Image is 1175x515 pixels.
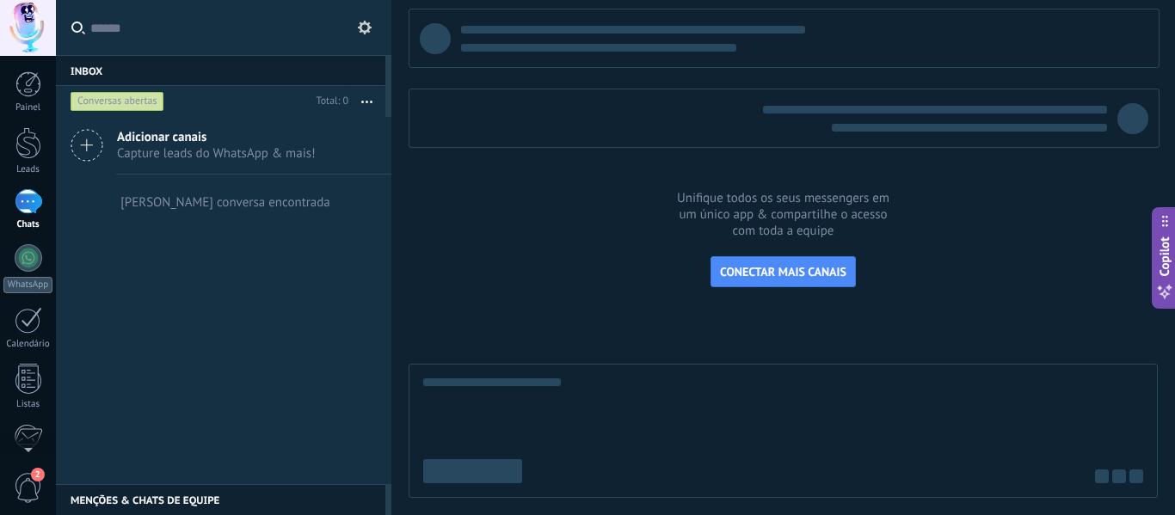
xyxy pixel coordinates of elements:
[3,102,53,113] div: Painel
[31,468,45,481] span: 2
[120,194,330,211] div: [PERSON_NAME] conversa encontrada
[1156,236,1173,276] span: Copilot
[310,93,348,110] div: Total: 0
[71,91,164,112] div: Conversas abertas
[711,256,856,287] button: CONECTAR MAIS CANAIS
[3,339,53,350] div: Calendário
[117,145,316,162] span: Capture leads do WhatsApp & mais!
[720,264,846,279] span: CONECTAR MAIS CANAIS
[3,277,52,293] div: WhatsApp
[56,55,385,86] div: Inbox
[3,219,53,230] div: Chats
[56,484,385,515] div: Menções & Chats de equipe
[3,164,53,175] div: Leads
[3,399,53,410] div: Listas
[117,129,316,145] span: Adicionar canais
